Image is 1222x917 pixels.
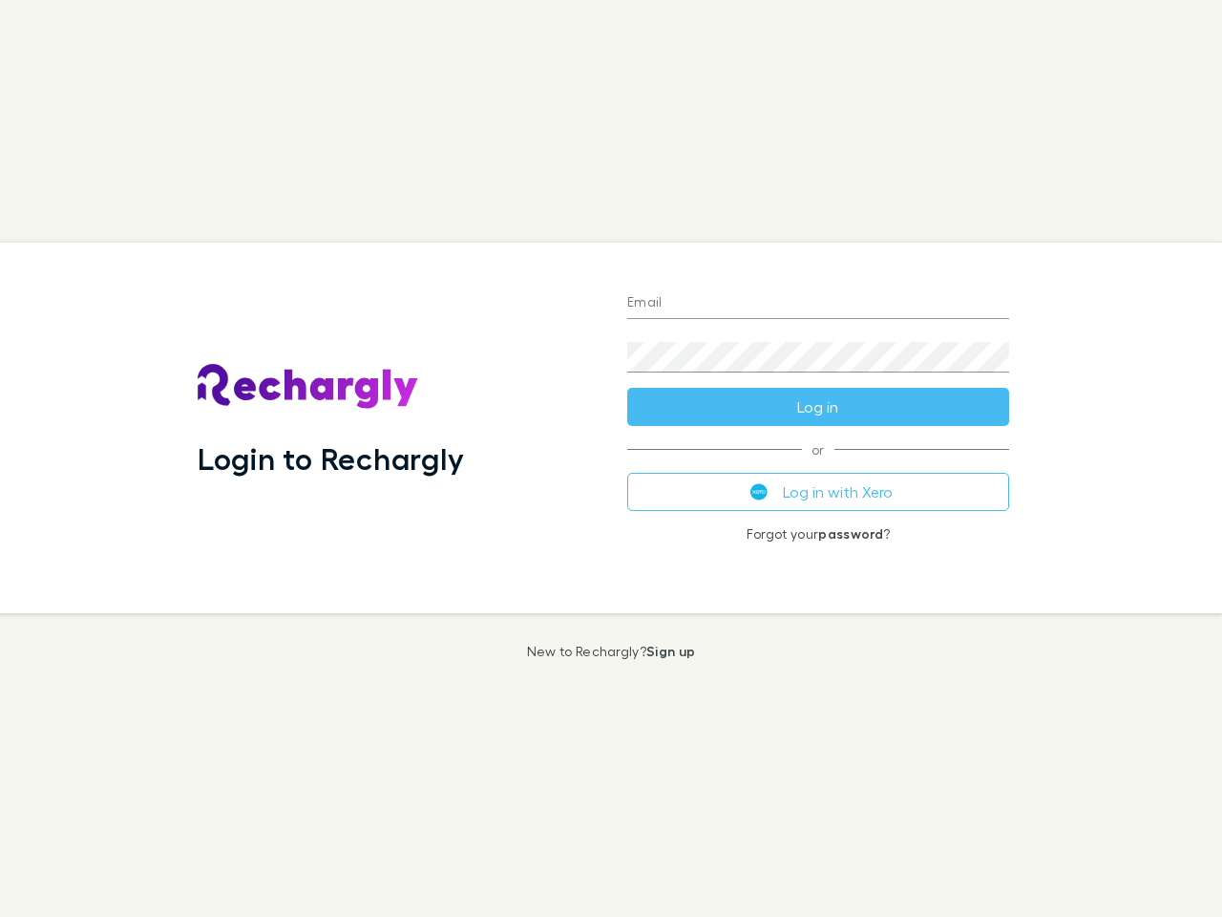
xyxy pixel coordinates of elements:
span: or [627,449,1009,450]
button: Log in with Xero [627,473,1009,511]
img: Rechargly's Logo [198,364,419,410]
button: Log in [627,388,1009,426]
p: New to Rechargly? [527,644,696,659]
p: Forgot your ? [627,526,1009,542]
a: password [818,525,883,542]
h1: Login to Rechargly [198,440,464,477]
img: Xero's logo [750,483,768,501]
a: Sign up [646,643,695,659]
